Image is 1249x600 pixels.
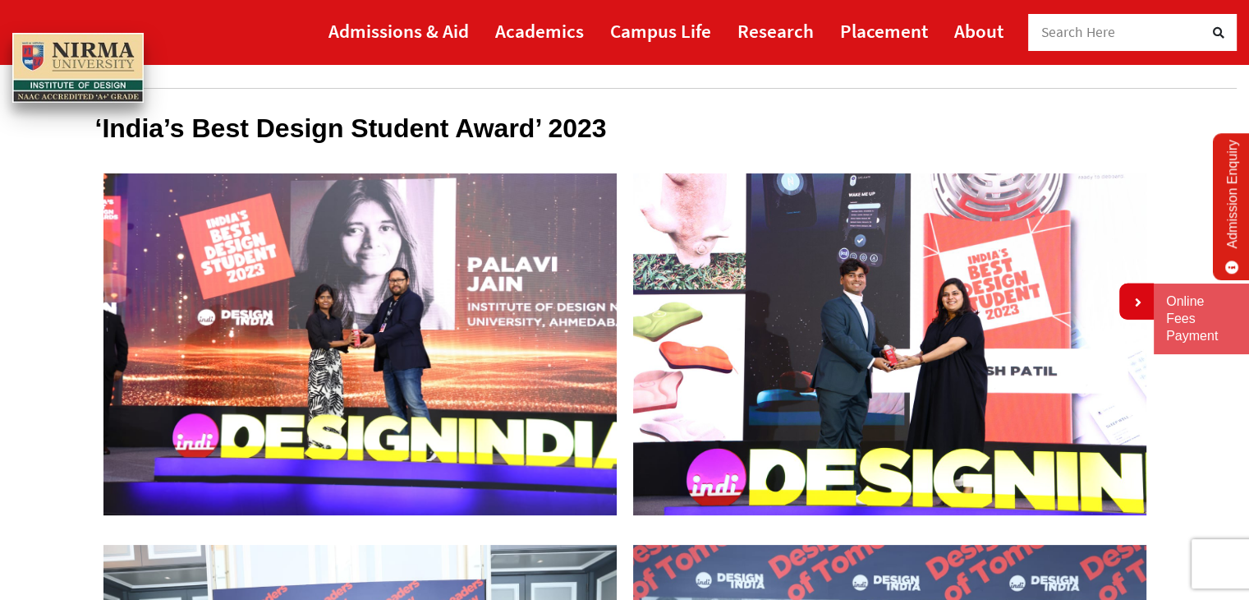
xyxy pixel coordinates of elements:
[1041,23,1116,41] span: Search Here
[625,165,1155,524] img: IMG_2274-scaled
[610,12,711,49] a: Campus Life
[95,113,1155,144] h1: ‘India’s Best Design Student Award’ 2023
[1166,293,1237,344] a: Online Fees Payment
[954,12,1003,49] a: About
[328,12,469,49] a: Admissions & Aid
[737,12,814,49] a: Research
[95,165,625,524] img: IMG-20231012-WA0024
[12,33,144,104] img: main_logo
[495,12,584,49] a: Academics
[840,12,928,49] a: Placement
